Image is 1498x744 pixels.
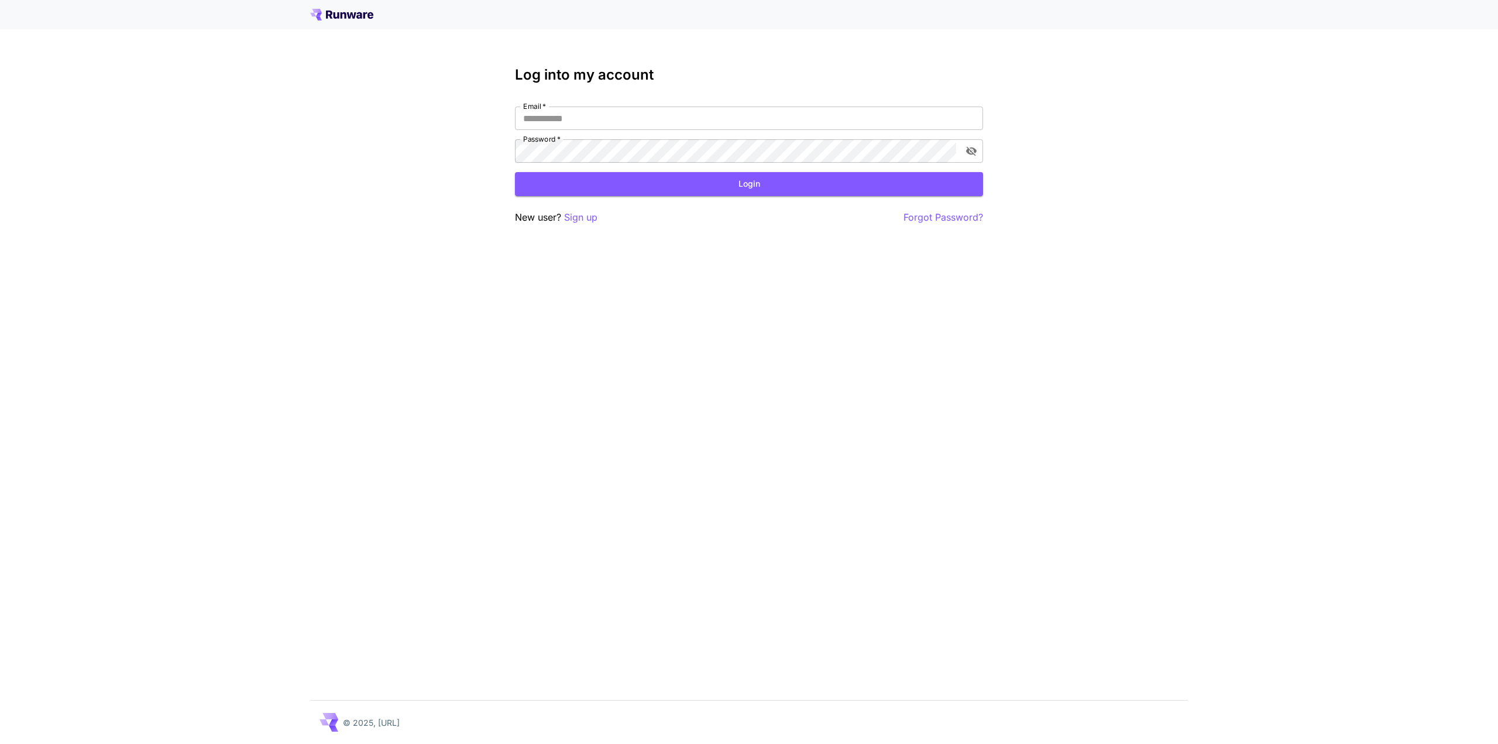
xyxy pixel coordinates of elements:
[903,210,983,225] button: Forgot Password?
[515,67,983,83] h3: Log into my account
[515,210,597,225] p: New user?
[564,210,597,225] button: Sign up
[515,172,983,196] button: Login
[961,140,982,162] button: toggle password visibility
[343,716,400,729] p: © 2025, [URL]
[523,134,561,144] label: Password
[523,101,546,111] label: Email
